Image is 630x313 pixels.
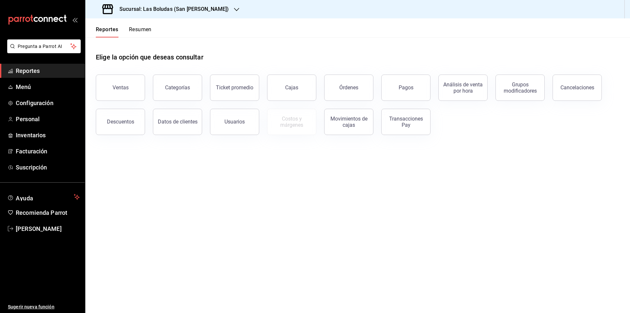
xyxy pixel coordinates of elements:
[5,48,81,55] a: Pregunta a Parrot AI
[443,81,483,94] div: Análisis de venta por hora
[107,119,134,125] div: Descuentos
[96,109,145,135] button: Descuentos
[113,84,129,91] div: Ventas
[216,84,253,91] div: Ticket promedio
[153,109,202,135] button: Datos de clientes
[438,75,488,101] button: Análisis de venta por hora
[96,52,203,62] h1: Elige la opción que deseas consultar
[7,39,81,53] button: Pregunta a Parrot AI
[16,163,80,172] span: Suscripción
[8,303,80,310] span: Sugerir nueva función
[16,66,80,75] span: Reportes
[158,119,198,125] div: Datos de clientes
[114,5,229,13] h3: Sucursal: Las Boludas (San [PERSON_NAME])
[16,115,80,123] span: Personal
[72,17,77,22] button: open_drawer_menu
[96,26,118,37] button: Reportes
[129,26,152,37] button: Resumen
[324,109,373,135] button: Movimientos de cajas
[495,75,545,101] button: Grupos modificadores
[210,75,259,101] button: Ticket promedio
[386,116,426,128] div: Transacciones Pay
[18,43,71,50] span: Pregunta a Parrot AI
[500,81,540,94] div: Grupos modificadores
[285,84,298,91] div: Cajas
[267,109,316,135] button: Contrata inventarios para ver este reporte
[96,26,152,37] div: navigation tabs
[381,109,430,135] button: Transacciones Pay
[16,147,80,156] span: Facturación
[16,82,80,91] span: Menú
[16,193,71,201] span: Ayuda
[16,224,80,233] span: [PERSON_NAME]
[560,84,594,91] div: Cancelaciones
[381,75,430,101] button: Pagos
[553,75,602,101] button: Cancelaciones
[399,84,413,91] div: Pagos
[224,119,245,125] div: Usuarios
[165,84,190,91] div: Categorías
[153,75,202,101] button: Categorías
[96,75,145,101] button: Ventas
[210,109,259,135] button: Usuarios
[16,131,80,140] span: Inventarios
[16,99,80,107] span: Configuración
[328,116,369,128] div: Movimientos de cajas
[339,84,358,91] div: Órdenes
[271,116,312,128] div: Costos y márgenes
[324,75,373,101] button: Órdenes
[16,208,80,217] span: Recomienda Parrot
[267,75,316,101] button: Cajas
